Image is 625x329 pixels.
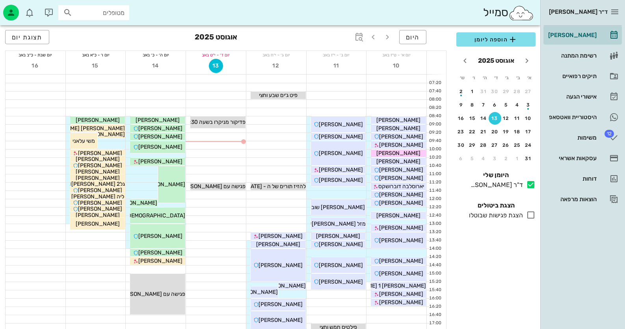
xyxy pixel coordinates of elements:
[455,142,467,148] div: 30
[138,249,182,256] span: [PERSON_NAME]
[378,183,424,190] span: יארוסלבה דוברושקס
[209,62,223,69] span: 13
[427,237,443,244] div: 13:40
[319,241,363,248] span: [PERSON_NAME]
[427,96,443,103] div: 08:00
[259,92,298,99] span: פיט ג׳ים שבע וחצי
[489,89,501,94] div: 30
[427,262,443,269] div: 14:40
[455,129,467,135] div: 23
[199,183,306,190] span: להזיז תורים של ה - [DATE] - לבטל את היום כנס
[522,102,535,108] div: 3
[259,262,303,269] span: [PERSON_NAME]
[78,212,185,219] span: [DEMOGRAPHIC_DATA][PERSON_NAME] 1
[466,99,479,111] button: 8
[307,51,366,59] div: יום ב׳ - י״ז באב
[500,85,512,98] button: 29
[466,139,479,151] button: 29
[466,142,479,148] div: 29
[511,129,524,135] div: 18
[262,282,306,289] span: [PERSON_NAME]
[427,287,443,293] div: 15:40
[489,125,501,138] button: 20
[6,51,65,59] div: יום שבת - כ״ב באב
[379,237,423,244] span: [PERSON_NAME]
[427,204,443,211] div: 12:20
[209,59,223,73] button: 13
[126,51,186,59] div: יום ה׳ - כ׳ באב
[78,200,122,206] span: [PERSON_NAME]
[522,139,535,151] button: 24
[138,258,182,264] span: [PERSON_NAME]
[522,116,535,121] div: 10
[427,121,443,128] div: 09:00
[23,6,28,11] span: תג
[455,89,467,94] div: 2
[456,170,536,180] h4: היומן שלי
[427,303,443,310] div: 16:20
[477,142,490,148] div: 28
[511,139,524,151] button: 25
[466,129,479,135] div: 22
[466,112,479,125] button: 15
[186,119,246,125] span: פדיקור מניקרו בשעה 8:30
[477,99,490,111] button: 7
[477,139,490,151] button: 28
[259,301,303,308] span: [PERSON_NAME]
[477,125,490,138] button: 21
[457,71,467,84] th: ש׳
[5,30,49,44] button: תצוגת יום
[427,221,443,227] div: 13:00
[427,105,443,111] div: 08:20
[329,282,426,289] span: [PERSON_NAME] 1 [PERSON_NAME] 1
[522,112,535,125] button: 10
[76,221,120,227] span: [PERSON_NAME]
[379,175,423,181] span: [PERSON_NAME]
[379,191,423,198] span: [PERSON_NAME]
[466,116,479,121] div: 15
[511,112,524,125] button: 11
[508,5,534,21] img: SmileCloud logo
[543,67,622,86] a: תיקים רפואיים
[319,150,363,157] span: [PERSON_NAME]
[477,156,490,161] div: 4
[256,241,300,248] span: [PERSON_NAME]
[427,129,443,136] div: 09:20
[28,59,43,73] button: 16
[455,102,467,108] div: 9
[522,129,535,135] div: 17
[376,158,420,165] span: [PERSON_NAME]
[118,291,185,297] span: פגישה עם [PERSON_NAME]
[35,125,125,132] span: [PERSON_NAME] [PERSON_NAME]
[500,142,512,148] div: 26
[522,85,535,98] button: 27
[549,8,608,15] span: ד״ר [PERSON_NAME]
[455,85,467,98] button: 2
[543,190,622,209] a: הוצאות מרפאה
[477,85,490,98] button: 31
[389,62,404,69] span: 10
[379,270,423,277] span: [PERSON_NAME]
[89,59,103,73] button: 15
[522,89,535,94] div: 27
[475,53,517,69] button: אוגוסט 2025
[78,206,122,212] span: [PERSON_NAME]
[467,180,523,190] div: ד"ר [PERSON_NAME]
[329,59,343,73] button: 11
[81,131,125,138] span: [PERSON_NAME]
[269,59,283,73] button: 12
[500,152,512,165] button: 2
[138,133,182,140] span: [PERSON_NAME]
[543,169,622,188] a: דוחות
[427,154,443,161] div: 10:20
[477,152,490,165] button: 4
[547,196,597,202] div: הוצאות מרפאה
[466,89,479,94] div: 1
[138,233,182,239] span: [PERSON_NAME]
[76,212,120,219] span: [PERSON_NAME]
[520,54,534,68] button: חודש שעבר
[511,89,524,94] div: 28
[543,128,622,147] a: תגמשימות
[522,142,535,148] div: 24
[427,312,443,318] div: 16:40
